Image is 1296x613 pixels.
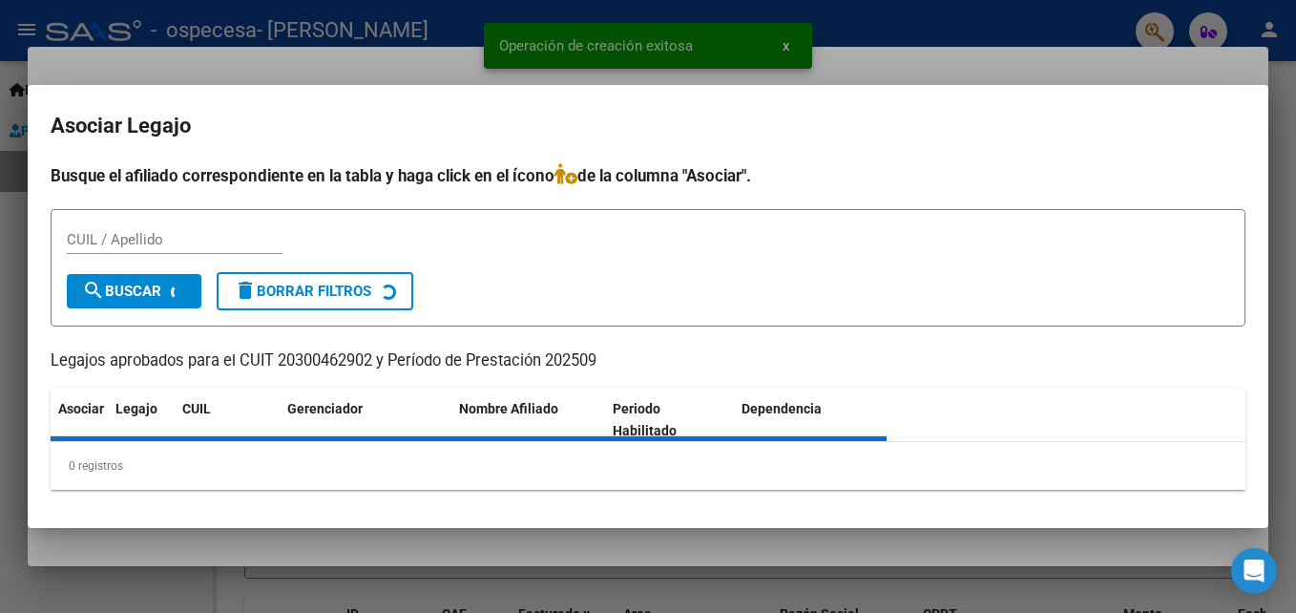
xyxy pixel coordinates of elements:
span: Asociar [58,401,104,416]
button: Borrar Filtros [217,272,413,310]
div: Open Intercom Messenger [1231,548,1277,594]
h4: Busque el afiliado correspondiente en la tabla y haga click en el ícono de la columna "Asociar". [51,163,1245,188]
span: Nombre Afiliado [459,401,558,416]
div: 0 registros [51,442,1245,490]
span: Gerenciador [287,401,363,416]
p: Legajos aprobados para el CUIT 20300462902 y Período de Prestación 202509 [51,349,1245,373]
span: Legajo [115,401,157,416]
span: Dependencia [742,401,822,416]
datatable-header-cell: Dependencia [734,389,888,452]
span: Periodo Habilitado [613,401,677,438]
mat-icon: search [82,279,105,302]
h2: Asociar Legajo [51,108,1245,144]
span: Buscar [82,283,161,300]
mat-icon: delete [234,279,257,302]
datatable-header-cell: Legajo [108,389,175,452]
datatable-header-cell: Asociar [51,389,108,452]
datatable-header-cell: Nombre Afiliado [451,389,605,452]
span: Borrar Filtros [234,283,371,300]
button: Buscar [67,274,201,308]
datatable-header-cell: Periodo Habilitado [605,389,734,452]
datatable-header-cell: Gerenciador [280,389,451,452]
datatable-header-cell: CUIL [175,389,280,452]
span: CUIL [182,401,211,416]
